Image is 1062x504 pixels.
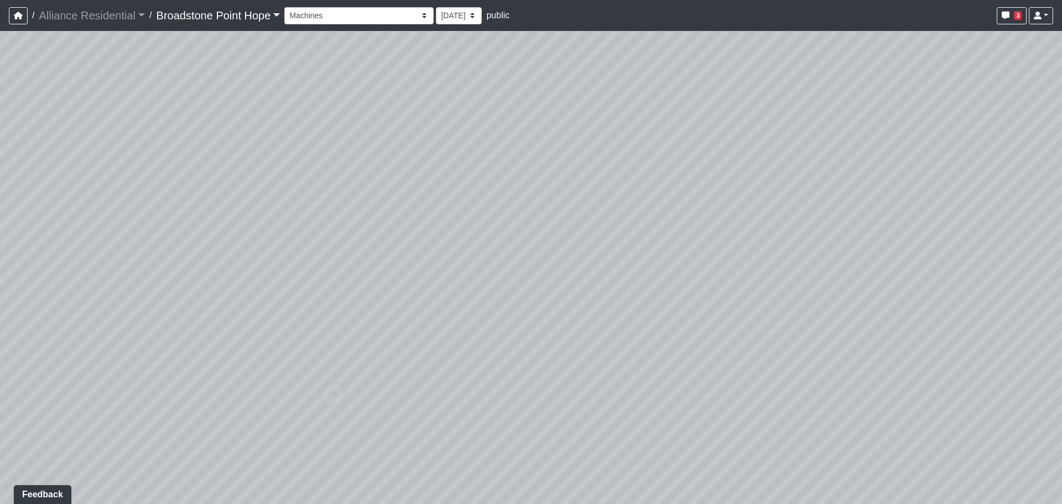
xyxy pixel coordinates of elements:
[157,4,280,27] a: Broadstone Point Hope
[8,482,74,504] iframe: Ybug feedback widget
[1014,11,1022,20] span: 3
[997,7,1027,24] button: 3
[486,11,509,20] span: public
[145,4,156,27] span: /
[28,4,39,27] span: /
[39,4,145,27] a: Alliance Residential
